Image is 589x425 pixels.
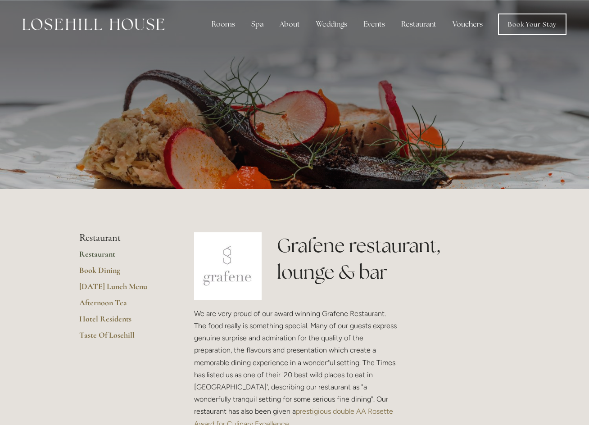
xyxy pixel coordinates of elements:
a: [DATE] Lunch Menu [79,281,165,298]
img: grafene.jpg [194,232,262,300]
div: Weddings [309,15,354,33]
a: Hotel Residents [79,314,165,330]
div: Events [356,15,392,33]
a: Afternoon Tea [79,298,165,314]
div: Restaurant [394,15,444,33]
a: Book Your Stay [498,14,566,35]
h1: Grafene restaurant, lounge & bar [277,232,510,285]
img: Losehill House [23,18,164,30]
a: Book Dining [79,265,165,281]
div: Spa [244,15,271,33]
div: About [272,15,307,33]
li: Restaurant [79,232,165,244]
a: Restaurant [79,249,165,265]
a: Taste Of Losehill [79,330,165,346]
div: Rooms [204,15,242,33]
a: Vouchers [445,15,490,33]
